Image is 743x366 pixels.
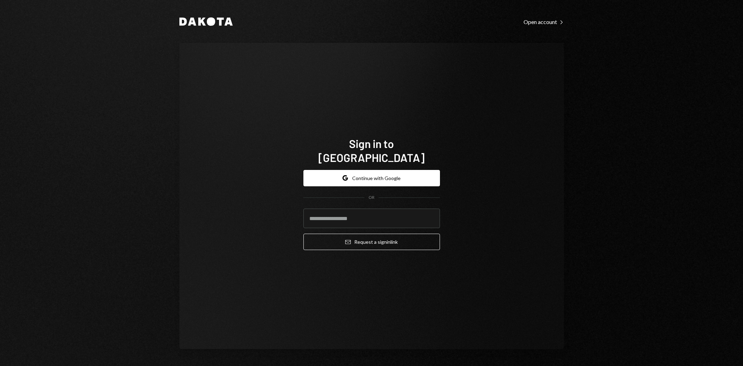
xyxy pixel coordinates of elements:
h1: Sign in to [GEOGRAPHIC_DATA] [303,137,440,164]
button: Request a signinlink [303,234,440,250]
button: Continue with Google [303,170,440,186]
a: Open account [524,18,564,25]
div: OR [369,195,374,201]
